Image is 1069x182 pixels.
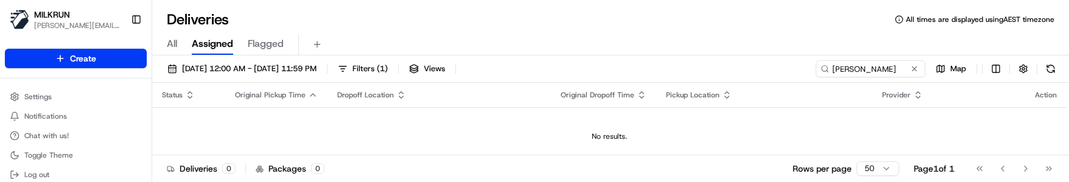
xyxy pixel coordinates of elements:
div: Deliveries [167,163,236,175]
button: Filters(1) [332,60,393,77]
span: Status [162,90,183,100]
div: Packages [256,163,324,175]
button: Create [5,49,147,68]
span: [DATE] 12:00 AM - [DATE] 11:59 PM [182,63,317,74]
button: Refresh [1042,60,1059,77]
div: 0 [311,163,324,174]
img: MILKRUN [10,10,29,29]
span: Log out [24,170,49,180]
span: Dropoff Location [337,90,394,100]
span: Map [950,63,966,74]
div: Page 1 of 1 [914,163,955,175]
input: Type to search [816,60,925,77]
button: Toggle Theme [5,147,147,164]
button: [PERSON_NAME][EMAIL_ADDRESS][DOMAIN_NAME] [34,21,121,30]
span: Original Pickup Time [235,90,306,100]
span: Toggle Theme [24,150,73,160]
span: Provider [882,90,911,100]
button: MILKRUN [34,9,70,21]
span: All [167,37,177,51]
span: Pickup Location [666,90,720,100]
span: Filters [352,63,388,74]
span: Chat with us! [24,131,69,141]
span: Views [424,63,445,74]
span: Assigned [192,37,233,51]
button: Notifications [5,108,147,125]
span: Flagged [248,37,284,51]
button: Map [930,60,972,77]
span: All times are displayed using AEST timezone [906,15,1054,24]
div: 0 [222,163,236,174]
div: No results. [157,131,1062,141]
button: Chat with us! [5,127,147,144]
button: [DATE] 12:00 AM - [DATE] 11:59 PM [162,60,322,77]
span: Settings [24,92,52,102]
p: Rows per page [793,163,852,175]
span: Notifications [24,111,67,121]
button: MILKRUNMILKRUN[PERSON_NAME][EMAIL_ADDRESS][DOMAIN_NAME] [5,5,126,34]
button: Views [404,60,450,77]
button: Settings [5,88,147,105]
span: Original Dropoff Time [561,90,634,100]
div: Action [1035,90,1057,100]
span: Create [70,52,96,65]
h1: Deliveries [167,10,229,29]
span: ( 1 ) [377,63,388,74]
